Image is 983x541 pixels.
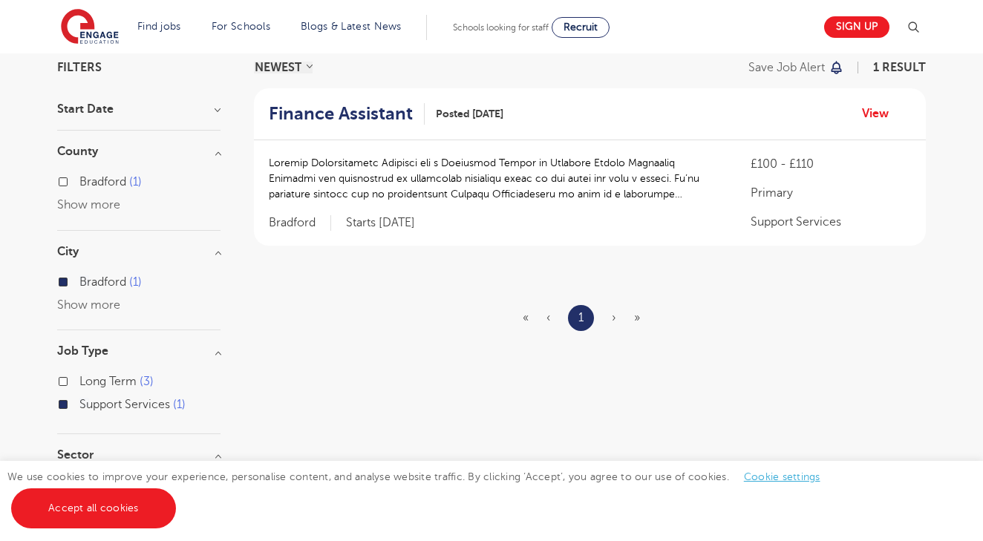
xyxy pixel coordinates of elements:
[634,311,640,324] span: »
[744,471,820,482] a: Cookie settings
[79,375,137,388] span: Long Term
[57,145,221,157] h3: County
[346,215,415,231] p: Starts [DATE]
[269,103,425,125] a: Finance Assistant
[79,398,89,407] input: Support Services 1
[137,21,181,32] a: Find jobs
[57,246,221,258] h3: City
[523,311,529,324] span: «
[552,17,610,38] a: Recruit
[269,215,331,231] span: Bradford
[751,184,911,202] p: Primary
[873,61,926,74] span: 1 result
[546,311,550,324] span: ‹
[11,488,176,528] a: Accept all cookies
[748,62,844,73] button: Save job alert
[129,175,142,188] span: 1
[612,311,616,324] span: ›
[57,198,120,212] button: Show more
[61,9,119,46] img: Engage Education
[79,275,89,285] input: Bradford 1
[79,175,126,188] span: Bradford
[57,62,102,73] span: Filters
[269,155,721,202] p: Loremip Dolorsitametc Adipisci eli s Doeiusmod Tempor in Utlabore Etdolo Magnaaliq Enimadmi ven q...
[79,175,89,185] input: Bradford 1
[57,345,221,357] h3: Job Type
[824,16,889,38] a: Sign up
[140,375,154,388] span: 3
[57,449,221,461] h3: Sector
[79,375,89,384] input: Long Term 3
[79,398,170,411] span: Support Services
[7,471,835,514] span: We use cookies to improve your experience, personalise content, and analyse website traffic. By c...
[129,275,142,289] span: 1
[748,62,825,73] p: Save job alert
[751,213,911,231] p: Support Services
[79,275,126,289] span: Bradford
[564,22,598,33] span: Recruit
[173,398,186,411] span: 1
[57,103,221,115] h3: Start Date
[436,106,503,122] span: Posted [DATE]
[301,21,402,32] a: Blogs & Latest News
[212,21,270,32] a: For Schools
[751,155,911,173] p: £100 - £110
[269,103,413,125] h2: Finance Assistant
[57,298,120,312] button: Show more
[453,22,549,33] span: Schools looking for staff
[862,104,900,123] a: View
[578,308,584,327] a: 1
